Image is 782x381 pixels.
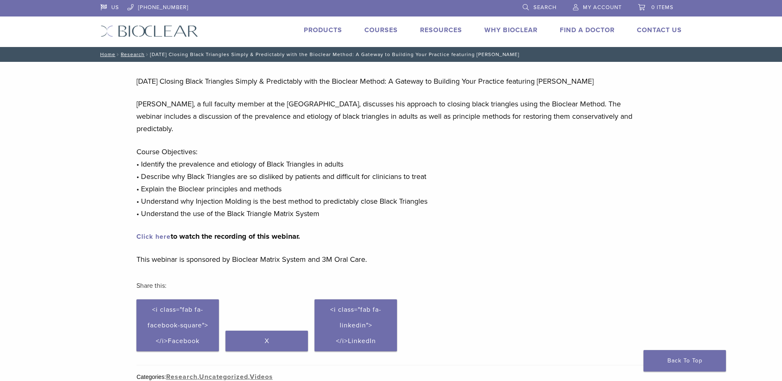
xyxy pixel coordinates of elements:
nav: [DATE] Closing Black Triangles Simply & Predictably with the Bioclear Method: A Gateway to Buildi... [94,47,688,62]
span: My Account [583,4,622,11]
a: Why Bioclear [484,26,538,34]
a: Home [98,52,115,57]
p: [DATE] Closing Black Triangles Simply & Predictably with the Bioclear Method: A Gateway to Buildi... [136,75,646,87]
h3: Share this: [136,276,646,296]
span: / [115,52,121,56]
span: X [265,337,269,345]
a: Contact Us [637,26,682,34]
a: Resources [420,26,462,34]
a: Click here [136,233,171,241]
p: [PERSON_NAME], a full faculty member at the [GEOGRAPHIC_DATA], discusses his approach to closing ... [136,98,646,135]
span: <i class="fab fa-linkedin"></i>LinkedIn [330,306,381,345]
a: Courses [364,26,398,34]
a: <i class="fab fa-facebook-square"></i>Facebook [136,299,219,351]
a: Videos [250,373,273,381]
p: Course Objectives: • Identify the prevalence and etiology of Black Triangles in adults • Describe... [136,146,646,220]
a: <i class="fab fa-linkedin"></i>LinkedIn [315,299,397,351]
span: / [145,52,150,56]
img: Bioclear [101,25,198,37]
a: Find A Doctor [560,26,615,34]
span: 0 items [651,4,674,11]
p: This webinar is sponsored by Bioclear Matrix System and 3M Oral Care. [136,253,646,266]
a: Uncategorized [199,373,248,381]
span: <i class="fab fa-facebook-square"></i>Facebook [148,306,208,345]
a: Research [121,52,145,57]
a: Back To Top [643,350,726,372]
span: Search [533,4,557,11]
strong: to watch the recording of this webinar. [136,232,300,241]
a: Products [304,26,342,34]
a: X [225,331,308,351]
a: Research [166,373,197,381]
